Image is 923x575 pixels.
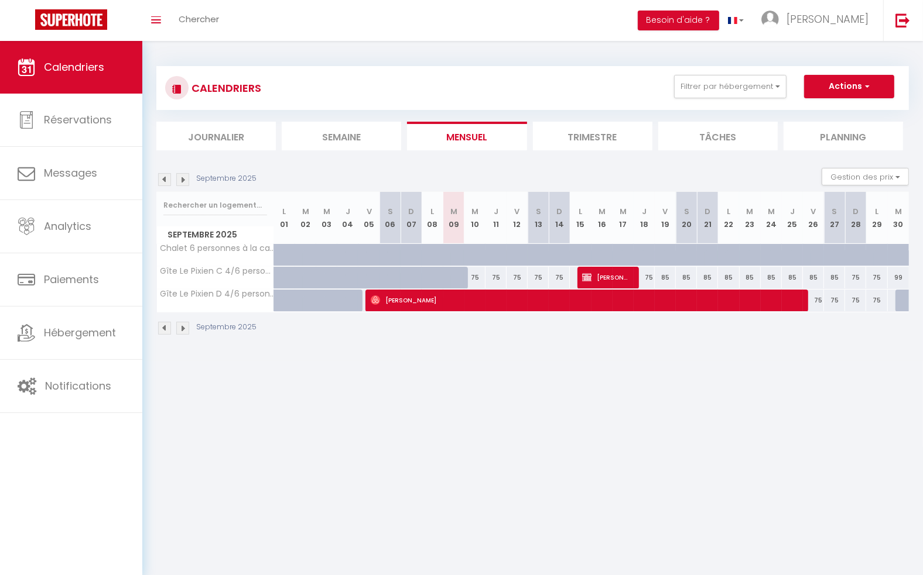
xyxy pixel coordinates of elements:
[401,192,422,244] th: 07
[655,267,676,288] div: 85
[189,75,261,101] h3: CALENDRIERS
[784,122,903,150] li: Planning
[853,206,859,217] abbr: D
[367,206,372,217] abbr: V
[549,192,570,244] th: 14
[866,192,887,244] th: 29
[443,192,464,244] th: 09
[684,206,689,217] abbr: S
[697,192,718,244] th: 21
[380,192,401,244] th: 06
[663,206,668,217] abbr: V
[761,192,782,244] th: 24
[761,267,782,288] div: 85
[845,290,866,311] div: 75
[888,267,909,288] div: 99
[782,267,803,288] div: 85
[408,206,414,217] abbr: D
[822,168,909,185] button: Gestion des prix
[782,192,803,244] th: 25
[824,290,845,311] div: 75
[824,267,845,288] div: 85
[787,12,869,26] span: [PERSON_NAME]
[845,192,866,244] th: 28
[613,192,634,244] th: 17
[811,206,816,217] abbr: V
[44,60,104,74] span: Calendriers
[747,206,754,217] abbr: M
[515,206,520,217] abbr: V
[407,122,527,150] li: Mensuel
[507,192,528,244] th: 12
[528,192,549,244] th: 13
[803,267,824,288] div: 85
[549,267,570,288] div: 75
[655,192,676,244] th: 19
[599,206,606,217] abbr: M
[159,267,276,276] span: Gîte Le Pixien C 4/6 personnes 15 min [GEOGRAPHIC_DATA]
[740,267,761,288] div: 85
[486,192,507,244] th: 11
[159,290,276,298] span: Gîte Le Pixien D 4/6 personnes 15 min [GEOGRAPHIC_DATA]
[282,122,401,150] li: Semaine
[358,192,380,244] th: 05
[620,206,627,217] abbr: M
[431,206,435,217] abbr: L
[804,75,894,98] button: Actions
[422,192,443,244] th: 08
[705,206,710,217] abbr: D
[727,206,731,217] abbr: L
[803,192,824,244] th: 26
[570,192,591,244] th: 15
[718,192,739,244] th: 22
[674,75,787,98] button: Filtrer par hébergement
[371,289,799,311] span: [PERSON_NAME]
[323,206,330,217] abbr: M
[179,13,219,25] span: Chercher
[697,267,718,288] div: 85
[556,206,562,217] abbr: D
[44,166,97,180] span: Messages
[35,9,107,30] img: Super Booking
[295,192,316,244] th: 02
[507,267,528,288] div: 75
[634,267,655,288] div: 75
[337,192,358,244] th: 04
[163,195,267,216] input: Rechercher un logement...
[533,122,652,150] li: Trimestre
[44,325,116,340] span: Hébergement
[494,206,498,217] abbr: J
[740,192,761,244] th: 23
[528,267,549,288] div: 75
[471,206,478,217] abbr: M
[718,267,739,288] div: 85
[866,290,887,311] div: 75
[44,219,91,233] span: Analytics
[536,206,541,217] abbr: S
[634,192,655,244] th: 18
[876,206,879,217] abbr: L
[676,192,697,244] th: 20
[768,206,775,217] abbr: M
[159,244,276,253] span: Chalet 6 personnes à la campagne
[464,267,486,288] div: 75
[866,267,887,288] div: 75
[790,206,795,217] abbr: J
[346,206,350,217] abbr: J
[895,13,910,27] img: logout
[388,206,393,217] abbr: S
[638,11,719,30] button: Besoin d'aide ?
[845,267,866,288] div: 75
[302,206,309,217] abbr: M
[592,192,613,244] th: 16
[642,206,647,217] abbr: J
[316,192,337,244] th: 03
[44,272,99,287] span: Paiements
[45,378,111,393] span: Notifications
[895,206,902,217] abbr: M
[156,122,276,150] li: Journalier
[157,226,274,243] span: Septembre 2025
[676,267,697,288] div: 85
[582,266,631,288] span: [PERSON_NAME]
[450,206,457,217] abbr: M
